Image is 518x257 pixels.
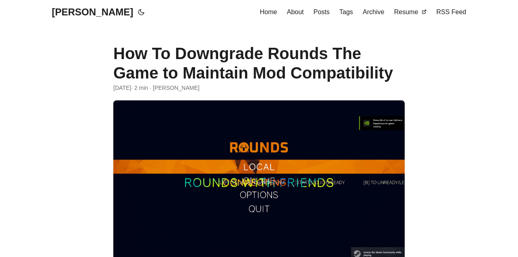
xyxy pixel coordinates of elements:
[113,83,131,92] span: 2024-03-24 12:50:54 -0400 -0400
[314,8,330,15] span: Posts
[340,8,353,15] span: Tags
[113,83,405,92] div: · 2 min · [PERSON_NAME]
[287,8,304,15] span: About
[260,8,277,15] span: Home
[394,8,418,15] span: Resume
[113,44,405,83] h1: How To Downgrade Rounds The Game to Maintain Mod Compatibility
[363,8,384,15] span: Archive
[436,8,466,15] span: RSS Feed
